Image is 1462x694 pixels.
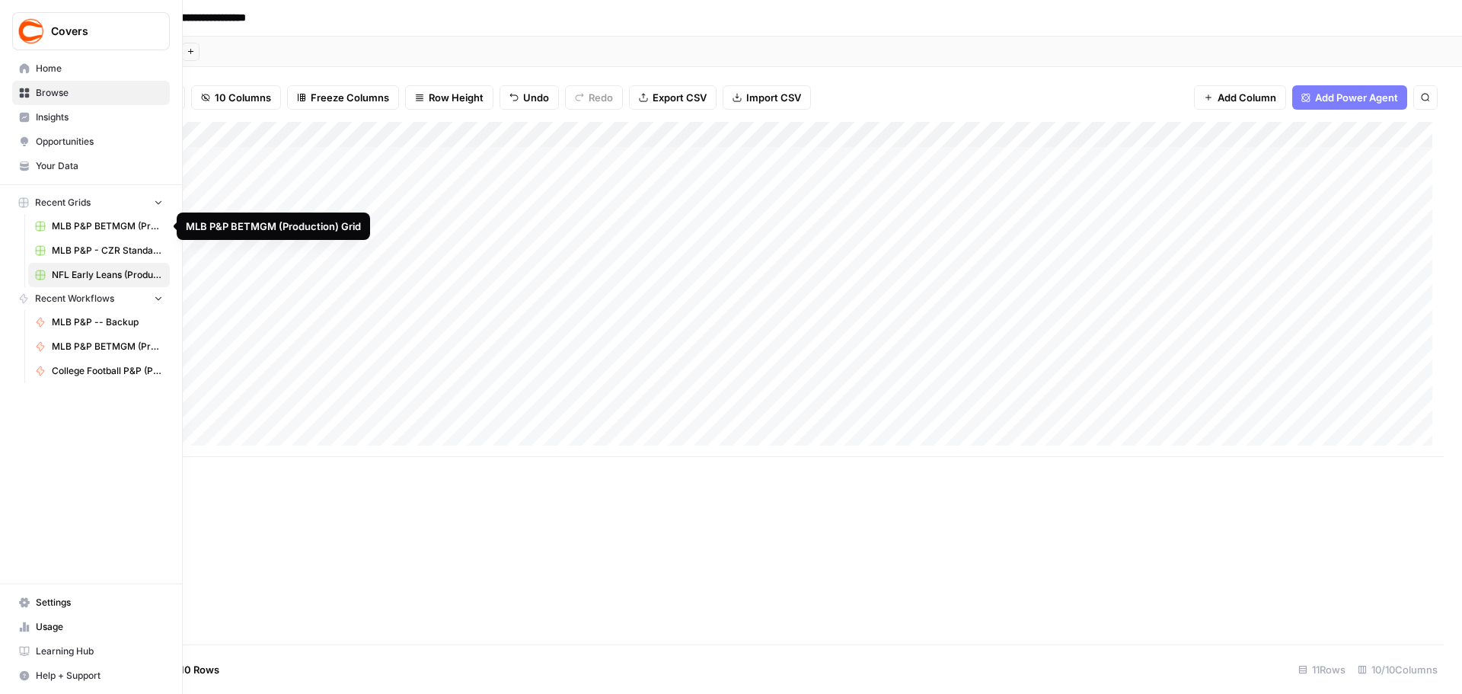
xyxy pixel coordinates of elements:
div: 11 Rows [1292,657,1352,682]
button: Add Power Agent [1292,85,1407,110]
a: Settings [12,590,170,615]
a: Learning Hub [12,639,170,664]
a: Usage [12,615,170,639]
a: Insights [12,105,170,130]
a: Browse [12,81,170,105]
button: Row Height [405,85,493,110]
a: NFL Early Leans (Production) Grid [28,263,170,287]
button: Undo [500,85,559,110]
span: Covers [51,24,143,39]
span: College Football P&P (Production) [52,364,163,378]
span: 10 Columns [215,90,271,105]
span: Usage [36,620,163,634]
div: 10/10 Columns [1352,657,1444,682]
a: MLB P&P - CZR Standard (Production) Grid [28,238,170,263]
a: MLB P&P BETMGM (Production) [28,334,170,359]
a: Your Data [12,154,170,178]
a: College Football P&P (Production) [28,359,170,383]
span: Redo [589,90,613,105]
span: MLB P&P - CZR Standard (Production) Grid [52,244,163,257]
span: Recent Workflows [35,292,114,305]
span: Settings [36,596,163,609]
span: MLB P&P BETMGM (Production) Grid [52,219,163,233]
button: Workspace: Covers [12,12,170,50]
button: 10 Columns [191,85,281,110]
span: Undo [523,90,549,105]
span: Export CSV [653,90,707,105]
a: Opportunities [12,130,170,154]
button: Import CSV [723,85,811,110]
button: Export CSV [629,85,717,110]
span: Insights [36,110,163,124]
a: MLB P&P -- Backup [28,310,170,334]
span: NFL Early Leans (Production) Grid [52,268,163,282]
button: Help + Support [12,664,170,688]
span: MLB P&P -- Backup [52,315,163,329]
button: Add Column [1194,85,1286,110]
button: Recent Grids [12,191,170,214]
span: Recent Grids [35,196,91,209]
span: Home [36,62,163,75]
span: Add Column [1218,90,1276,105]
span: Import CSV [746,90,801,105]
button: Recent Workflows [12,287,170,310]
span: Browse [36,86,163,100]
span: Row Height [429,90,484,105]
img: Covers Logo [18,18,45,45]
a: Home [12,56,170,81]
span: MLB P&P BETMGM (Production) [52,340,163,353]
span: Add Power Agent [1315,90,1398,105]
span: Opportunities [36,135,163,149]
a: MLB P&P BETMGM (Production) Grid [28,214,170,238]
span: Learning Hub [36,644,163,658]
div: MLB P&P BETMGM (Production) Grid [186,219,361,234]
span: Freeze Columns [311,90,389,105]
button: Redo [565,85,623,110]
span: Help + Support [36,669,163,683]
span: Your Data [36,159,163,173]
span: Add 10 Rows [158,662,219,677]
button: Freeze Columns [287,85,399,110]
